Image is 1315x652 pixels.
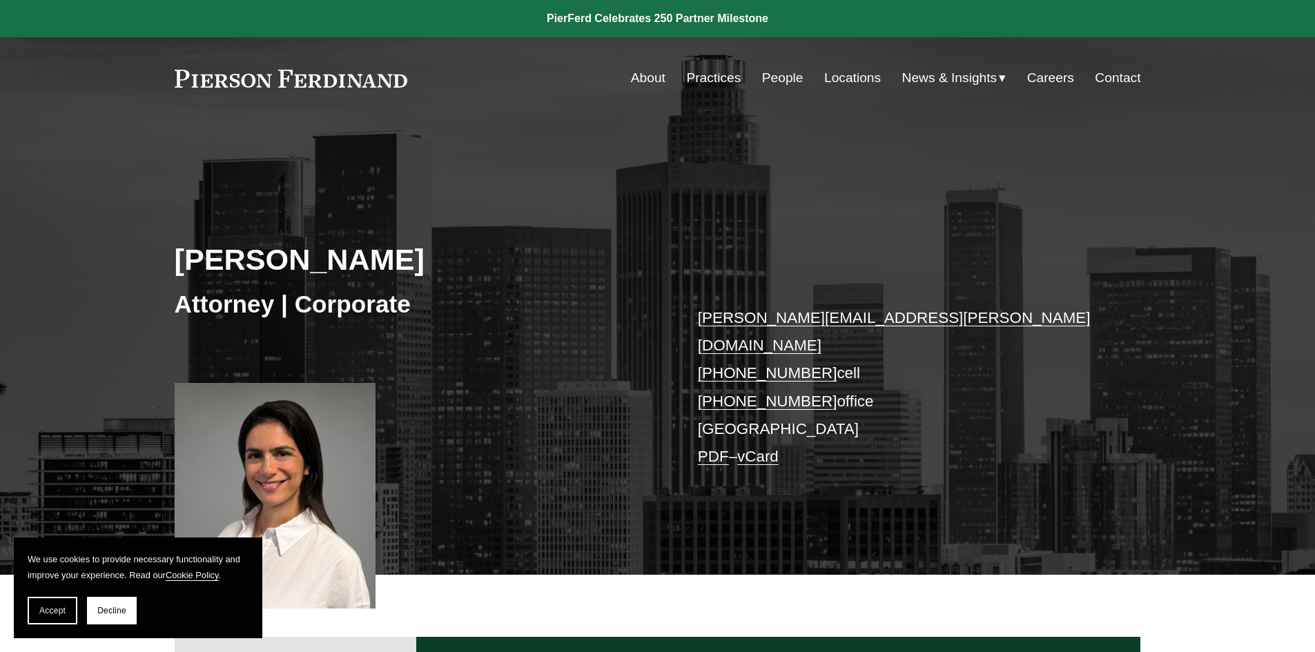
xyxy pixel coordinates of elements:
[97,606,126,615] span: Decline
[902,65,1006,91] a: folder dropdown
[686,65,741,91] a: Practices
[737,448,779,465] a: vCard
[39,606,66,615] span: Accept
[902,66,997,90] span: News & Insights
[1095,65,1140,91] a: Contact
[698,393,837,410] a: [PHONE_NUMBER]
[14,537,262,638] section: Cookie banner
[698,309,1091,354] a: [PERSON_NAME][EMAIL_ADDRESS][PERSON_NAME][DOMAIN_NAME]
[28,551,249,583] p: We use cookies to provide necessary functionality and improve your experience. Read our .
[631,65,665,91] a: About
[175,289,658,319] h3: Attorney | Corporate
[698,364,837,382] a: [PHONE_NUMBER]
[166,570,219,580] a: Cookie Policy
[175,241,658,277] h2: [PERSON_NAME]
[824,65,881,91] a: Locations
[698,304,1100,471] p: cell office [GEOGRAPHIC_DATA] –
[87,597,137,624] button: Decline
[1027,65,1074,91] a: Careers
[28,597,77,624] button: Accept
[762,65,803,91] a: People
[698,448,729,465] a: PDF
